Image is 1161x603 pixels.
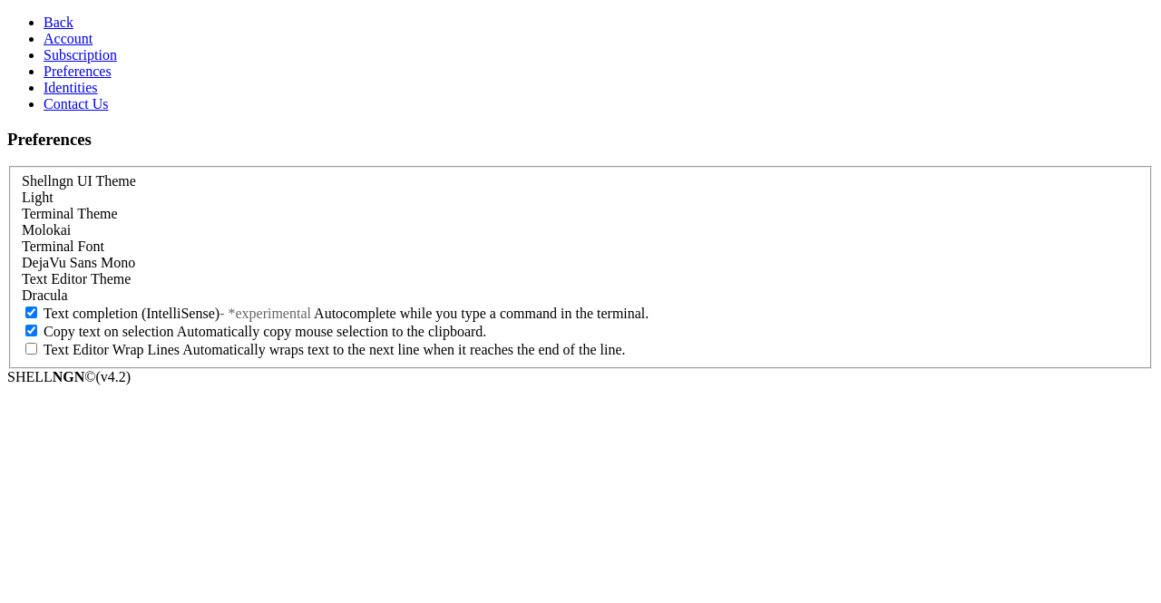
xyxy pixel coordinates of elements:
label: Text Editor Theme [22,271,131,287]
h3: Preferences [7,130,1154,150]
span: Copy text on selection [44,324,174,339]
label: Terminal Font [22,238,104,254]
span: - *experimental [220,306,311,321]
div: Dracula [22,287,1139,304]
div: Light [22,190,1139,206]
input: Copy text on selection Automatically copy mouse selection to the clipboard. [25,325,37,336]
label: Terminal Theme [22,206,118,221]
span: Text completion (IntelliSense) [44,306,220,321]
span: Dracula [22,287,68,303]
span: Molokai [22,222,71,238]
a: Identities [44,80,98,95]
b: NGN [53,369,85,384]
div: Molokai [22,222,1139,238]
a: Account [44,31,93,46]
span: Light [22,190,54,205]
a: Subscription [44,47,117,63]
a: Preferences [44,63,112,79]
label: Shellngn UI Theme [22,173,136,189]
input: Text completion (IntelliSense)- *experimental Autocomplete while you type a command in the terminal. [25,306,37,318]
span: SHELL © [7,369,131,384]
div: DejaVu Sans Mono [22,255,1139,271]
span: Automatically wraps text to the next line when it reaches the end of the line. [182,342,625,357]
a: Back [44,15,73,30]
input: Text Editor Wrap Lines Automatically wraps text to the next line when it reaches the end of the l... [25,343,37,355]
span: Text Editor Wrap Lines [44,342,180,357]
span: 4.2.0 [96,369,132,384]
a: Contact Us [44,96,109,112]
span: DejaVu Sans Mono [22,255,135,270]
span: Autocomplete while you type a command in the terminal. [314,306,649,321]
span: Automatically copy mouse selection to the clipboard. [177,324,487,339]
